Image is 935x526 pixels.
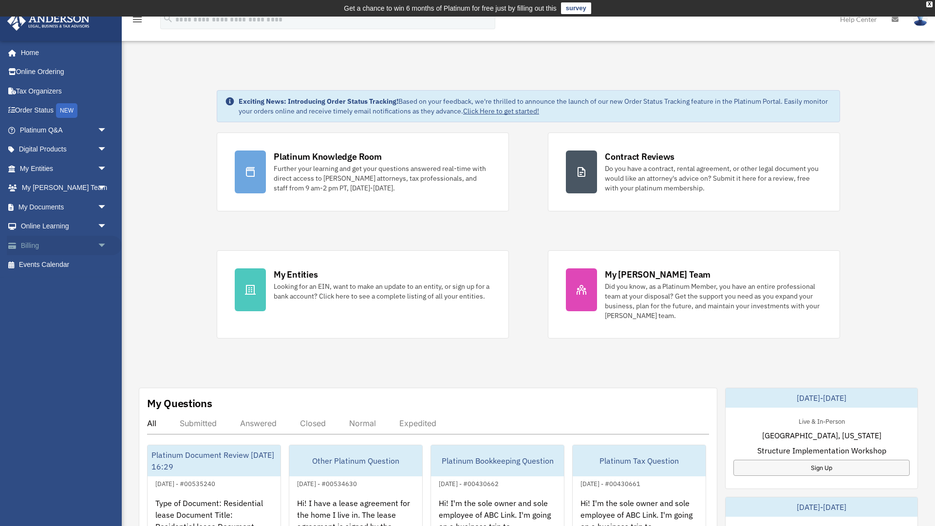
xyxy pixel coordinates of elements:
[97,178,117,198] span: arrow_drop_down
[7,255,122,275] a: Events Calendar
[605,268,711,281] div: My [PERSON_NAME] Team
[56,103,77,118] div: NEW
[7,236,122,255] a: Billingarrow_drop_down
[431,445,564,476] div: Platinum Bookkeeping Question
[733,460,910,476] a: Sign Up
[239,96,832,116] div: Based on your feedback, we're thrilled to announce the launch of our new Order Status Tracking fe...
[148,478,223,488] div: [DATE] - #00535240
[726,388,917,408] div: [DATE]-[DATE]
[605,282,822,320] div: Did you know, as a Platinum Member, you have an entire professional team at your disposal? Get th...
[97,236,117,256] span: arrow_drop_down
[163,13,173,24] i: search
[399,418,436,428] div: Expedited
[7,101,122,121] a: Order StatusNEW
[239,97,398,106] strong: Exciting News: Introducing Order Status Tracking!
[289,478,365,488] div: [DATE] - #00534630
[7,159,122,178] a: My Entitiesarrow_drop_down
[548,250,840,338] a: My [PERSON_NAME] Team Did you know, as a Platinum Member, you have an entire professional team at...
[240,418,277,428] div: Answered
[7,197,122,217] a: My Documentsarrow_drop_down
[274,150,382,163] div: Platinum Knowledge Room
[131,17,143,25] a: menu
[605,150,674,163] div: Contract Reviews
[349,418,376,428] div: Normal
[97,197,117,217] span: arrow_drop_down
[561,2,591,14] a: survey
[7,62,122,82] a: Online Ordering
[300,418,326,428] div: Closed
[147,418,156,428] div: All
[344,2,557,14] div: Get a chance to win 6 months of Platinum for free just by filling out this
[131,14,143,25] i: menu
[926,1,933,7] div: close
[148,445,280,476] div: Platinum Document Review [DATE] 16:29
[274,282,491,301] div: Looking for an EIN, want to make an update to an entity, or sign up for a bank account? Click her...
[180,418,217,428] div: Submitted
[97,159,117,179] span: arrow_drop_down
[7,43,117,62] a: Home
[7,81,122,101] a: Tax Organizers
[289,445,422,476] div: Other Platinum Question
[217,132,509,211] a: Platinum Knowledge Room Further your learning and get your questions answered real-time with dire...
[762,430,881,441] span: [GEOGRAPHIC_DATA], [US_STATE]
[7,140,122,159] a: Digital Productsarrow_drop_down
[726,497,917,517] div: [DATE]-[DATE]
[913,12,928,26] img: User Pic
[7,217,122,236] a: Online Learningarrow_drop_down
[791,415,853,426] div: Live & In-Person
[463,107,539,115] a: Click Here to get started!
[217,250,509,338] a: My Entities Looking for an EIN, want to make an update to an entity, or sign up for a bank accoun...
[431,478,506,488] div: [DATE] - #00430662
[274,164,491,193] div: Further your learning and get your questions answered real-time with direct access to [PERSON_NAM...
[757,445,886,456] span: Structure Implementation Workshop
[573,478,648,488] div: [DATE] - #00430661
[274,268,318,281] div: My Entities
[7,120,122,140] a: Platinum Q&Aarrow_drop_down
[4,12,93,31] img: Anderson Advisors Platinum Portal
[97,120,117,140] span: arrow_drop_down
[7,178,122,198] a: My [PERSON_NAME] Teamarrow_drop_down
[147,396,212,411] div: My Questions
[573,445,706,476] div: Platinum Tax Question
[97,217,117,237] span: arrow_drop_down
[548,132,840,211] a: Contract Reviews Do you have a contract, rental agreement, or other legal document you would like...
[97,140,117,160] span: arrow_drop_down
[605,164,822,193] div: Do you have a contract, rental agreement, or other legal document you would like an attorney's ad...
